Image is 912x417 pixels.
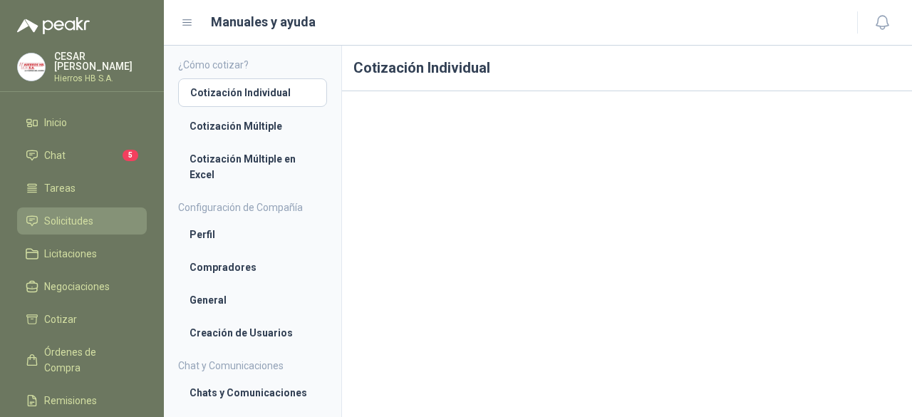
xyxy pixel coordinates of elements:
span: Chat [44,148,66,163]
h4: ¿Cómo cotizar? [178,57,327,73]
span: Órdenes de Compra [44,344,133,376]
a: Remisiones [17,387,147,414]
span: 5 [123,150,138,161]
a: Chats y Comunicaciones [178,379,327,406]
li: Cotización Individual [190,85,315,101]
h1: Manuales y ayuda [211,12,316,32]
span: Cotizar [44,312,77,327]
li: Compradores [190,259,316,275]
a: Licitaciones [17,240,147,267]
img: Company Logo [18,53,45,81]
span: Inicio [44,115,67,130]
li: Perfil [190,227,316,242]
span: Solicitudes [44,213,93,229]
span: Negociaciones [44,279,110,294]
a: Cotización Múltiple en Excel [178,145,327,188]
a: General [178,287,327,314]
li: General [190,292,316,308]
h1: Cotización Individual [342,46,912,91]
a: Cotizar [17,306,147,333]
a: Tareas [17,175,147,202]
li: Cotización Múltiple en Excel [190,151,316,182]
a: Perfil [178,221,327,248]
a: Cotización Individual [178,78,327,107]
h4: Chat y Comunicaciones [178,358,327,374]
a: Solicitudes [17,207,147,235]
span: Remisiones [44,393,97,408]
a: Negociaciones [17,273,147,300]
li: Cotización Múltiple [190,118,316,134]
p: CESAR [PERSON_NAME] [54,51,147,71]
a: Chat5 [17,142,147,169]
a: Órdenes de Compra [17,339,147,381]
span: Tareas [44,180,76,196]
a: Inicio [17,109,147,136]
a: Compradores [178,254,327,281]
h4: Configuración de Compañía [178,200,327,215]
iframe: 953374dfa75b41f38925b712e2491bfd [353,103,901,409]
a: Creación de Usuarios [178,319,327,346]
p: Hierros HB S.A. [54,74,147,83]
li: Creación de Usuarios [190,325,316,341]
span: Licitaciones [44,246,97,262]
a: Cotización Múltiple [178,113,327,140]
li: Chats y Comunicaciones [190,385,316,401]
img: Logo peakr [17,17,90,34]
